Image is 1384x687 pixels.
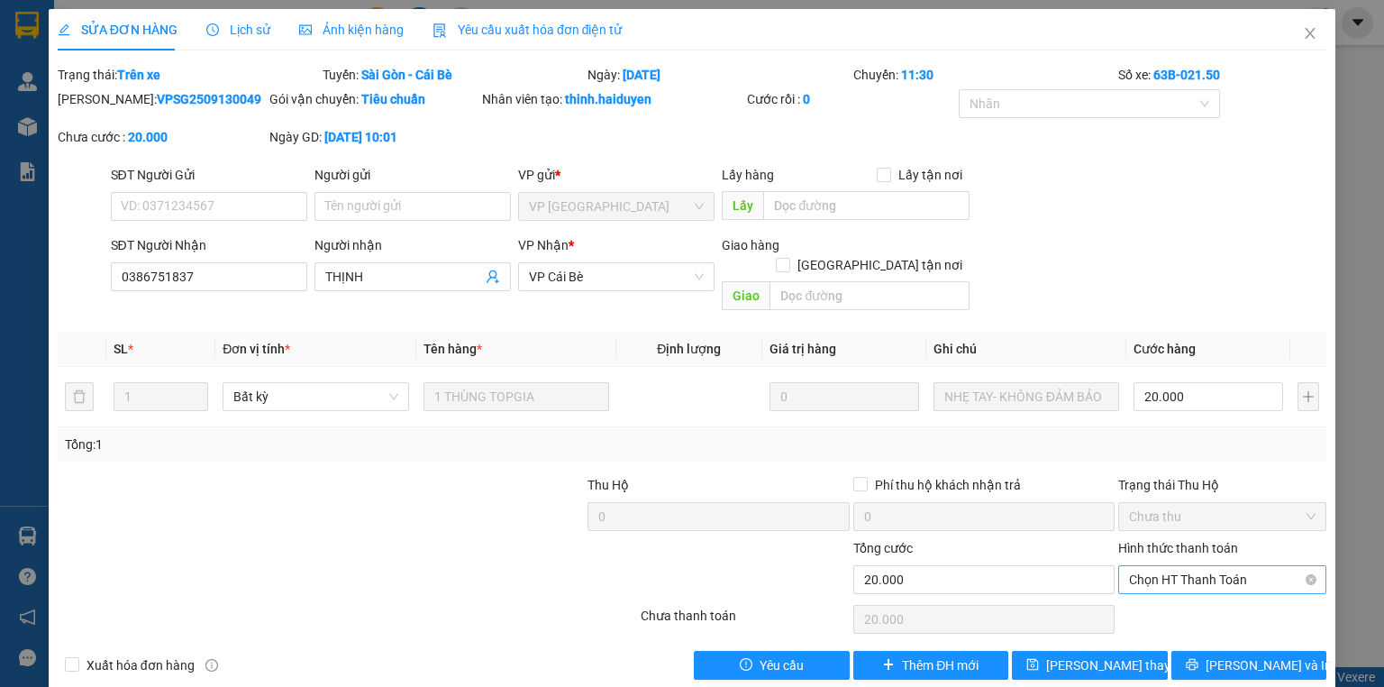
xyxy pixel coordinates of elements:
span: Phí thu hộ khách nhận trả [868,475,1028,495]
div: VP gửi [518,165,715,185]
span: picture [299,23,312,36]
button: plusThêm ĐH mới [853,651,1009,680]
div: Nhân viên tạo: [482,89,743,109]
span: Lấy hàng [722,168,774,182]
button: printer[PERSON_NAME] và In [1171,651,1327,680]
input: 0 [769,382,919,411]
span: Thu Hộ [587,478,629,492]
div: Chưa cước : [58,127,266,147]
div: SĐT Người Nhận [111,235,307,255]
span: Lấy tận nơi [891,165,970,185]
div: Người gửi [314,165,511,185]
span: Chọn HT Thanh Toán [1129,566,1316,593]
div: Trạng thái: [56,65,321,85]
b: 436 [PERSON_NAME], Khu 2 [124,99,223,153]
span: SL [114,342,128,356]
span: Định lượng [657,342,721,356]
div: Cước rồi : [747,89,955,109]
span: VP Nhận [518,238,569,252]
button: save[PERSON_NAME] thay đổi [1012,651,1168,680]
span: SỬA ĐƠN HÀNG [58,23,178,37]
span: Tên hàng [423,342,482,356]
img: icon [432,23,447,38]
li: Hải Duyên [9,9,261,43]
label: Hình thức thanh toán [1118,541,1238,555]
div: Trạng thái Thu Hộ [1118,475,1326,495]
span: Giao [722,281,769,310]
div: Tuyến: [321,65,586,85]
input: Dọc đường [769,281,970,310]
span: environment [124,100,137,113]
span: save [1026,658,1039,673]
b: 63B-021.50 [1153,68,1220,82]
span: [GEOGRAPHIC_DATA] tận nơi [790,255,970,275]
span: close [1303,26,1317,41]
span: close-circle [1306,574,1316,585]
div: Số xe: [1116,65,1328,85]
button: delete [65,382,94,411]
div: Ngày: [586,65,851,85]
span: edit [58,23,70,36]
span: info-circle [205,659,218,672]
div: Ngày GD: [269,127,478,147]
div: Tổng: 1 [65,435,535,454]
span: Cước hàng [1134,342,1196,356]
span: printer [1186,658,1198,673]
th: Ghi chú [926,332,1126,367]
div: Chưa thanh toán [639,606,851,637]
span: [PERSON_NAME] và In [1206,655,1332,675]
span: Yêu cầu xuất hóa đơn điện tử [432,23,623,37]
b: Sài Gòn - Cái Bè [361,68,452,82]
span: VP Cái Bè [529,263,704,290]
div: Chuyến: [851,65,1116,85]
span: Đơn vị tính [223,342,290,356]
span: clock-circle [206,23,219,36]
span: Giá trị hàng [769,342,836,356]
span: VP Sài Gòn [529,193,704,220]
b: VPSG2509130049 [157,92,261,106]
li: VP VP [GEOGRAPHIC_DATA] [9,77,124,136]
b: 0 [803,92,810,106]
div: Gói vận chuyển: [269,89,478,109]
span: Tổng cước [853,541,913,555]
input: Dọc đường [763,191,970,220]
span: Yêu cầu [760,655,804,675]
b: [DATE] [623,68,660,82]
span: Chưa thu [1129,503,1316,530]
span: Thêm ĐH mới [902,655,979,675]
span: exclamation-circle [740,658,752,673]
span: user-add [486,270,500,284]
div: [PERSON_NAME]: [58,89,266,109]
b: [DATE] 10:01 [324,130,397,144]
span: Bất kỳ [233,383,397,410]
b: thinh.haiduyen [565,92,651,106]
div: Người nhận [314,235,511,255]
button: plus [1297,382,1319,411]
b: Trên xe [117,68,160,82]
span: [PERSON_NAME] thay đổi [1046,655,1190,675]
input: VD: Bàn, Ghế [423,382,609,411]
b: 20.000 [128,130,168,144]
span: Giao hàng [722,238,779,252]
b: Tiêu chuẩn [361,92,425,106]
span: Lấy [722,191,763,220]
b: 11:30 [901,68,933,82]
div: SĐT Người Gửi [111,165,307,185]
span: plus [882,658,895,673]
button: exclamation-circleYêu cầu [694,651,850,680]
span: Ảnh kiện hàng [299,23,404,37]
li: VP VP Cái Bè [124,77,240,96]
span: Lịch sử [206,23,270,37]
button: Close [1285,9,1335,60]
span: Xuất hóa đơn hàng [79,655,202,675]
input: Ghi Chú [933,382,1119,411]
